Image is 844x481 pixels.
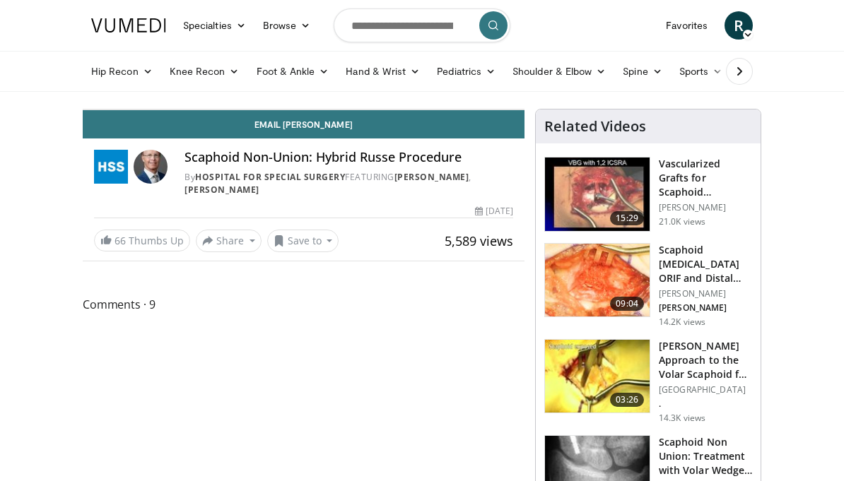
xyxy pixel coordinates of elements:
p: [PERSON_NAME] [659,288,752,299]
a: 03:26 [PERSON_NAME] Approach to the Volar Scaphoid for Scaphoid Non Union (… [GEOGRAPHIC_DATA] . ... [544,339,752,424]
span: 03:26 [610,393,644,407]
span: 5,589 views [445,232,513,249]
a: [PERSON_NAME] [184,184,259,196]
a: Pediatrics [428,57,504,85]
h3: [PERSON_NAME] Approach to the Volar Scaphoid for Scaphoid Non Union (… [659,339,752,381]
p: . [659,398,752,410]
a: Hospital for Special Surgery [195,171,345,183]
img: Hospital for Special Surgery [94,150,128,184]
div: By FEATURING , [184,171,513,196]
a: Sports [671,57,732,85]
span: 66 [115,234,126,247]
a: 09:04 Scaphoid [MEDICAL_DATA] ORIF and Distal Radius Bone Graft [PERSON_NAME] [PERSON_NAME] 14.2K... [544,243,752,328]
span: 09:04 [610,297,644,311]
p: 14.2K views [659,316,705,328]
button: Share [196,230,262,252]
span: Comments 9 [83,295,524,314]
img: c80d7d24-c060-40f3-af8e-dca67ae1a0ba.jpg.150x105_q85_crop-smart_upscale.jpg [545,244,650,317]
a: [PERSON_NAME] [394,171,469,183]
img: VuMedi Logo [91,18,166,32]
button: Save to [267,230,339,252]
p: [PERSON_NAME] [659,302,752,314]
span: 15:29 [610,211,644,225]
a: Hip Recon [83,57,161,85]
img: G-E_approach_100008114_3.jpg.150x105_q85_crop-smart_upscale.jpg [545,340,650,413]
a: 66 Thumbs Up [94,230,190,251]
h3: Scaphoid [MEDICAL_DATA] ORIF and Distal Radius Bone Graft [659,243,752,285]
input: Search topics, interventions [334,8,510,42]
div: [DATE] [475,205,513,218]
a: Browse [254,11,320,40]
h3: Scaphoid Non Union: Treatment with Volar Wedge Grafts [659,435,752,477]
a: Foot & Ankle [248,57,338,85]
a: Specialties [175,11,254,40]
img: daf05006-1c50-4058-8167-a0aeb0606d89.150x105_q85_crop-smart_upscale.jpg [545,158,650,231]
h4: Scaphoid Non-Union: Hybrid Russe Procedure [184,150,513,165]
p: 14.3K views [659,412,705,424]
p: 21.0K views [659,216,705,227]
a: Knee Recon [161,57,248,85]
a: R [725,11,753,40]
a: 15:29 Vascularized Grafts for Scaphoid [MEDICAL_DATA] [PERSON_NAME] 21.0K views [544,157,752,232]
a: Email [PERSON_NAME] [83,110,524,138]
img: Avatar [134,150,168,184]
p: [PERSON_NAME] [659,202,752,213]
h3: Vascularized Grafts for Scaphoid [MEDICAL_DATA] [659,157,752,199]
p: [GEOGRAPHIC_DATA] [659,384,752,396]
a: Shoulder & Elbow [504,57,614,85]
a: Hand & Wrist [337,57,428,85]
a: Favorites [657,11,716,40]
h4: Related Videos [544,118,646,135]
a: Spine [614,57,670,85]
